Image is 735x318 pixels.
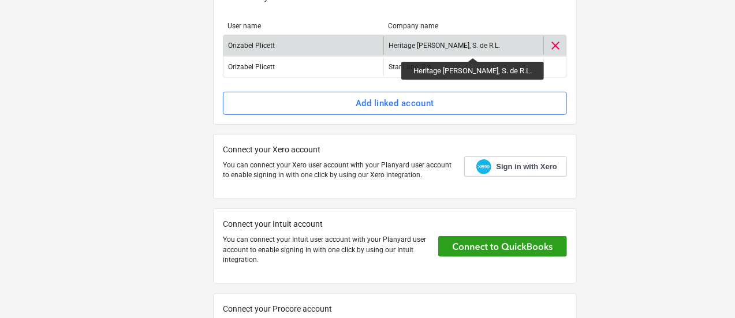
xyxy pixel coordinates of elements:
[677,263,735,318] iframe: Chat Widget
[549,39,562,53] span: clear
[223,144,455,156] p: Connect your Xero account
[227,22,379,30] div: User name
[356,96,434,111] div: Add linked account
[223,160,455,180] p: You can connect your Xero user account with your Planyard user account to enable signing in with ...
[223,58,383,76] div: Orizabel Plicett
[389,42,500,50] div: Heritage [PERSON_NAME], S. de R.L.
[223,218,429,230] p: Connect your Intuit account
[223,92,567,115] button: Add linked account
[497,162,557,172] span: Sign in with Xero
[389,63,434,71] div: Star Land, S.A.
[388,22,539,30] div: Company name
[223,36,383,55] div: Orizabel Plicett
[223,235,429,264] p: You can connect your Intuit user account with your Planyard user account to enable signing in wit...
[464,156,567,177] a: Sign in with Xero
[223,303,446,315] p: Connect your Procore account
[677,263,735,318] div: Widget de chat
[476,159,491,175] img: Xero logo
